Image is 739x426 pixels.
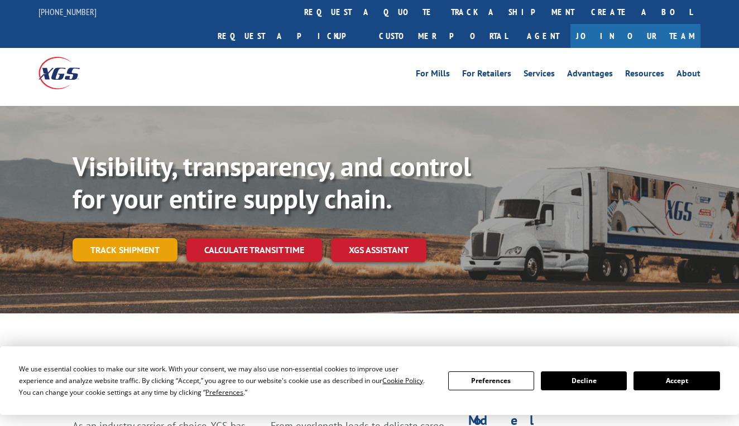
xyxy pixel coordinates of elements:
[448,371,534,390] button: Preferences
[73,149,471,216] b: Visibility, transparency, and control for your entire supply chain.
[39,6,97,17] a: [PHONE_NUMBER]
[186,238,322,262] a: Calculate transit time
[634,371,719,390] button: Accept
[567,69,613,81] a: Advantages
[371,24,516,48] a: Customer Portal
[516,24,570,48] a: Agent
[541,371,627,390] button: Decline
[462,69,511,81] a: For Retailers
[570,24,700,48] a: Join Our Team
[416,69,450,81] a: For Mills
[331,238,426,262] a: XGS ASSISTANT
[205,388,243,397] span: Preferences
[524,69,555,81] a: Services
[209,24,371,48] a: Request a pickup
[382,376,423,385] span: Cookie Policy
[73,238,177,262] a: Track shipment
[676,69,700,81] a: About
[625,69,664,81] a: Resources
[19,363,434,398] div: We use essential cookies to make our site work. With your consent, we may also use non-essential ...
